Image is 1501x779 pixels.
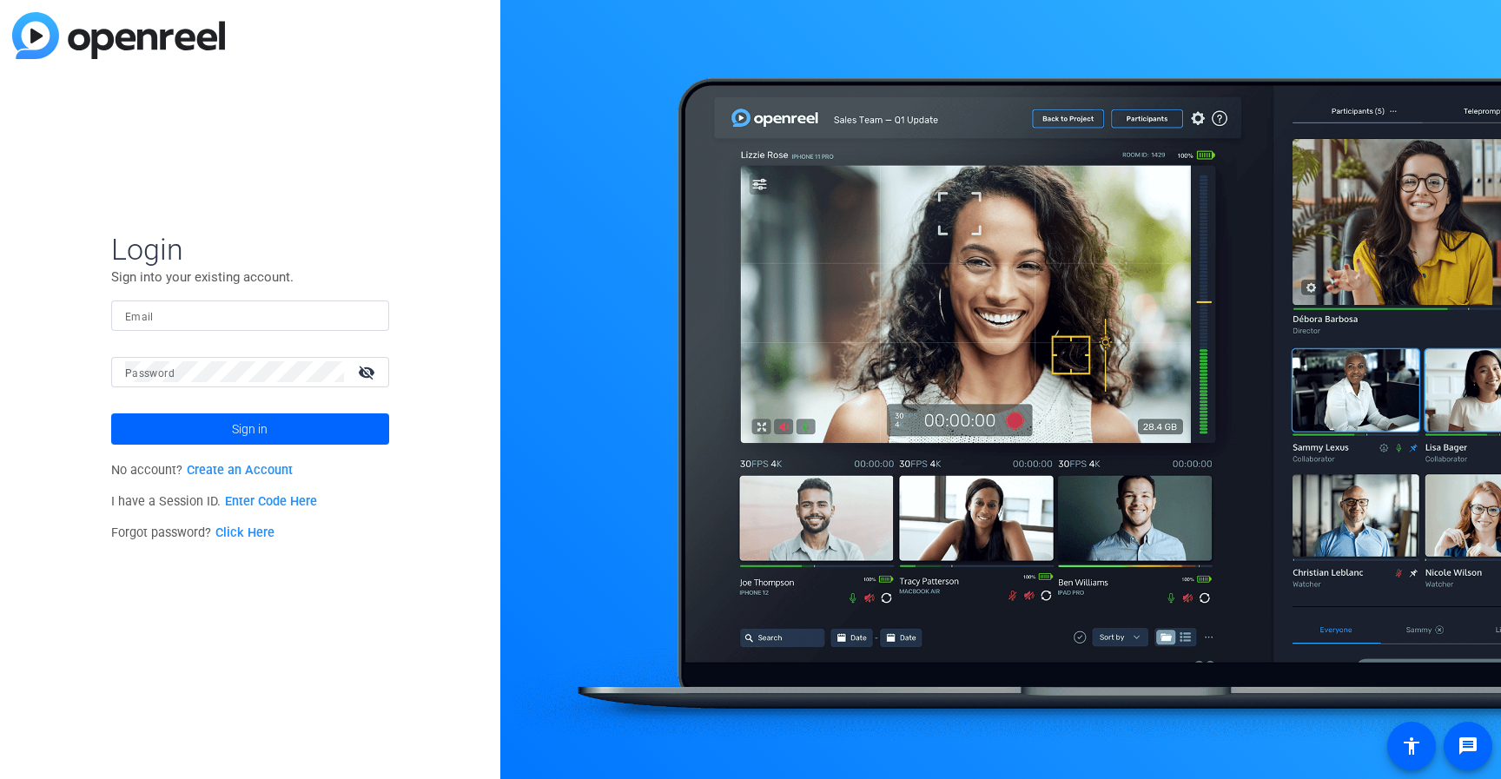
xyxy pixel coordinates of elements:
[125,311,154,323] mat-label: Email
[347,360,389,385] mat-icon: visibility_off
[215,525,274,540] a: Click Here
[232,407,268,451] span: Sign in
[1401,736,1422,756] mat-icon: accessibility
[111,267,389,287] p: Sign into your existing account.
[225,494,317,509] a: Enter Code Here
[1458,736,1478,756] mat-icon: message
[125,305,375,326] input: Enter Email Address
[111,413,389,445] button: Sign in
[111,463,293,478] span: No account?
[111,231,389,267] span: Login
[111,525,274,540] span: Forgot password?
[111,494,317,509] span: I have a Session ID.
[12,12,225,59] img: blue-gradient.svg
[187,463,293,478] a: Create an Account
[125,367,175,380] mat-label: Password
